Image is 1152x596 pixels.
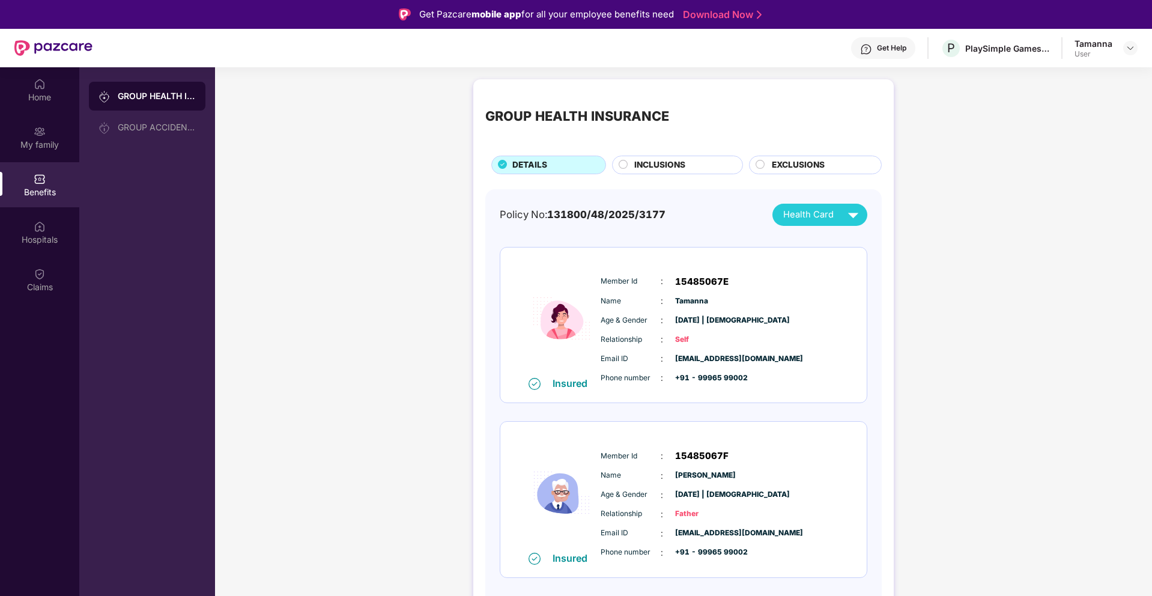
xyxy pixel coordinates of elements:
div: User [1075,49,1112,59]
span: 15485067E [675,275,729,289]
span: EXCLUSIONS [772,159,825,172]
span: Age & Gender [601,489,661,500]
span: Email ID [601,353,661,365]
span: DETAILS [512,159,547,172]
div: Insured [553,377,595,389]
img: svg+xml;base64,PHN2ZyB3aWR0aD0iMjAiIGhlaWdodD0iMjAiIHZpZXdCb3g9IjAgMCAyMCAyMCIgZmlsbD0ibm9uZSIgeG... [99,122,111,134]
span: : [661,449,663,463]
span: Health Card [783,208,834,222]
div: Tamanna [1075,38,1112,49]
span: : [661,508,663,521]
img: icon [526,434,598,552]
div: PlaySimple Games Private Limited [965,43,1049,54]
span: Relationship [601,334,661,345]
span: : [661,294,663,308]
img: svg+xml;base64,PHN2ZyB4bWxucz0iaHR0cDovL3d3dy53My5vcmcvMjAwMC9zdmciIHdpZHRoPSIxNiIgaGVpZ2h0PSIxNi... [529,553,541,565]
span: Phone number [601,547,661,558]
span: [DATE] | [DEMOGRAPHIC_DATA] [675,315,735,326]
span: : [661,546,663,559]
span: [EMAIL_ADDRESS][DOMAIN_NAME] [675,528,735,539]
span: Member Id [601,451,661,462]
span: P [947,41,955,55]
span: : [661,527,663,540]
span: 15485067F [675,449,729,463]
div: GROUP HEALTH INSURANCE [118,90,196,102]
img: Logo [399,8,411,20]
button: Health Card [772,204,867,226]
span: Self [675,334,735,345]
span: : [661,469,663,482]
span: Age & Gender [601,315,661,326]
span: Name [601,470,661,481]
div: Get Help [877,43,906,53]
span: Name [601,296,661,307]
span: : [661,371,663,385]
span: INCLUSIONS [634,159,685,172]
img: Stroke [757,8,762,21]
img: svg+xml;base64,PHN2ZyB3aWR0aD0iMjAiIGhlaWdodD0iMjAiIHZpZXdCb3g9IjAgMCAyMCAyMCIgZmlsbD0ibm9uZSIgeG... [34,126,46,138]
img: svg+xml;base64,PHN2ZyBpZD0iQmVuZWZpdHMiIHhtbG5zPSJodHRwOi8vd3d3LnczLm9yZy8yMDAwL3N2ZyIgd2lkdGg9Ij... [34,173,46,185]
span: +91 - 99965 99002 [675,547,735,558]
span: Father [675,508,735,520]
span: : [661,488,663,502]
span: [PERSON_NAME] [675,470,735,481]
span: : [661,314,663,327]
img: svg+xml;base64,PHN2ZyBpZD0iQ2xhaW0iIHhtbG5zPSJodHRwOi8vd3d3LnczLm9yZy8yMDAwL3N2ZyIgd2lkdGg9IjIwIi... [34,268,46,280]
span: Tamanna [675,296,735,307]
div: Insured [553,552,595,564]
div: Get Pazcare for all your employee benefits need [419,7,674,22]
img: svg+xml;base64,PHN2ZyBpZD0iSG9tZSIgeG1sbnM9Imh0dHA6Ly93d3cudzMub3JnLzIwMDAvc3ZnIiB3aWR0aD0iMjAiIG... [34,78,46,90]
img: svg+xml;base64,PHN2ZyBpZD0iRHJvcGRvd24tMzJ4MzIiIHhtbG5zPSJodHRwOi8vd3d3LnczLm9yZy8yMDAwL3N2ZyIgd2... [1126,43,1135,53]
span: : [661,352,663,365]
div: GROUP ACCIDENTAL INSURANCE [118,123,196,132]
span: Member Id [601,276,661,287]
span: [DATE] | [DEMOGRAPHIC_DATA] [675,489,735,500]
span: +91 - 99965 99002 [675,372,735,384]
strong: mobile app [471,8,521,20]
span: : [661,333,663,346]
span: : [661,275,663,288]
img: svg+xml;base64,PHN2ZyB3aWR0aD0iMjAiIGhlaWdodD0iMjAiIHZpZXdCb3g9IjAgMCAyMCAyMCIgZmlsbD0ibm9uZSIgeG... [99,91,111,103]
span: Relationship [601,508,661,520]
img: icon [526,260,598,377]
img: svg+xml;base64,PHN2ZyBpZD0iSGVscC0zMngzMiIgeG1sbnM9Imh0dHA6Ly93d3cudzMub3JnLzIwMDAvc3ZnIiB3aWR0aD... [860,43,872,55]
span: Phone number [601,372,661,384]
a: Download Now [683,8,758,21]
div: Policy No: [500,207,665,222]
img: svg+xml;base64,PHN2ZyB4bWxucz0iaHR0cDovL3d3dy53My5vcmcvMjAwMC9zdmciIHdpZHRoPSIxNiIgaGVpZ2h0PSIxNi... [529,378,541,390]
span: [EMAIL_ADDRESS][DOMAIN_NAME] [675,353,735,365]
span: Email ID [601,528,661,539]
img: svg+xml;base64,PHN2ZyB4bWxucz0iaHR0cDovL3d3dy53My5vcmcvMjAwMC9zdmciIHZpZXdCb3g9IjAgMCAyNCAyNCIgd2... [843,204,864,225]
img: svg+xml;base64,PHN2ZyBpZD0iSG9zcGl0YWxzIiB4bWxucz0iaHR0cDovL3d3dy53My5vcmcvMjAwMC9zdmciIHdpZHRoPS... [34,220,46,233]
span: 131800/48/2025/3177 [547,208,665,220]
div: GROUP HEALTH INSURANCE [485,106,669,126]
img: New Pazcare Logo [14,40,92,56]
